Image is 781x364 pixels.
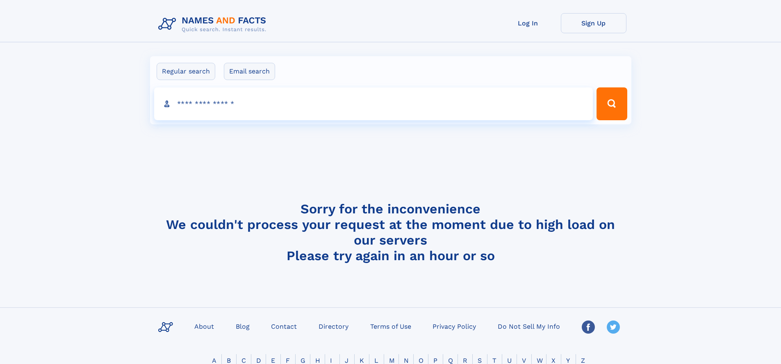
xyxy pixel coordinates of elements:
a: Do Not Sell My Info [494,320,563,332]
a: Directory [315,320,352,332]
button: Search Button [597,87,627,120]
label: Regular search [157,63,215,80]
img: Logo Names and Facts [155,13,273,35]
a: Log In [495,13,561,33]
a: Terms of Use [367,320,414,332]
a: About [191,320,217,332]
img: Twitter [607,321,620,334]
h4: Sorry for the inconvenience We couldn't process your request at the moment due to high load on ou... [155,201,626,263]
img: Facebook [582,321,595,334]
a: Blog [232,320,253,332]
a: Privacy Policy [429,320,479,332]
a: Sign Up [561,13,626,33]
input: search input [154,87,593,120]
a: Contact [268,320,300,332]
label: Email search [224,63,275,80]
